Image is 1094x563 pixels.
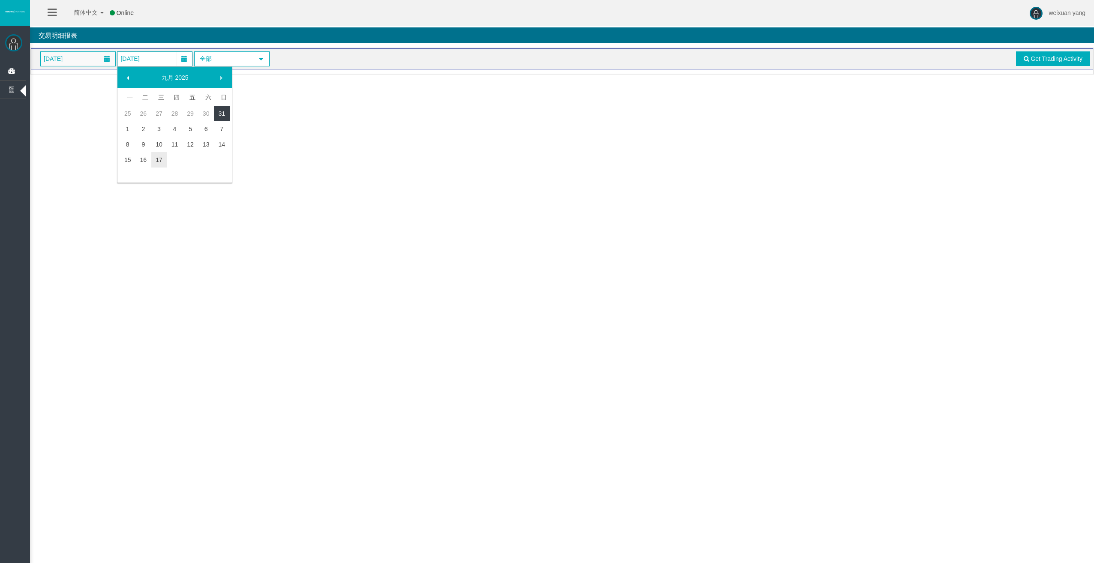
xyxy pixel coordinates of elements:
[135,137,151,152] a: 9
[214,106,230,121] a: 31
[167,137,183,152] a: 11
[214,137,230,152] a: 14
[183,90,198,106] th: 星期五
[258,56,264,63] span: select
[198,137,214,152] a: 13
[214,90,230,106] th: 星期日
[167,106,183,121] a: 28
[183,121,198,137] a: 5
[138,70,212,85] a: 九月 2025
[151,152,167,168] a: 17
[151,106,167,121] a: 27
[198,90,214,106] th: 星期六
[151,152,167,168] td: Current focused date is 17 九月 2025
[120,121,135,137] a: 1
[120,137,135,152] a: 8
[195,52,253,66] span: 全部
[117,9,134,16] span: Online
[135,106,151,121] a: 26
[214,121,230,137] a: 7
[135,121,151,137] a: 2
[120,106,135,121] a: 25
[41,53,65,65] span: [DATE]
[198,106,214,121] a: 30
[151,90,167,106] th: 星期三
[120,152,135,168] a: 15
[151,121,167,137] a: 3
[183,106,198,121] a: 29
[63,9,98,16] span: 简体中文
[167,121,183,137] a: 4
[151,137,167,152] a: 10
[118,53,142,65] span: [DATE]
[120,90,135,106] th: 星期一
[135,152,151,168] a: 16
[1031,55,1082,62] span: Get Trading Activity
[183,137,198,152] a: 12
[4,10,26,13] img: logo.svg
[1049,9,1085,16] span: weixuan yang
[198,121,214,137] a: 6
[135,90,151,106] th: 星期二
[167,90,183,106] th: 星期四
[1030,7,1043,20] img: user-image
[30,27,1094,43] h4: 交易明细报表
